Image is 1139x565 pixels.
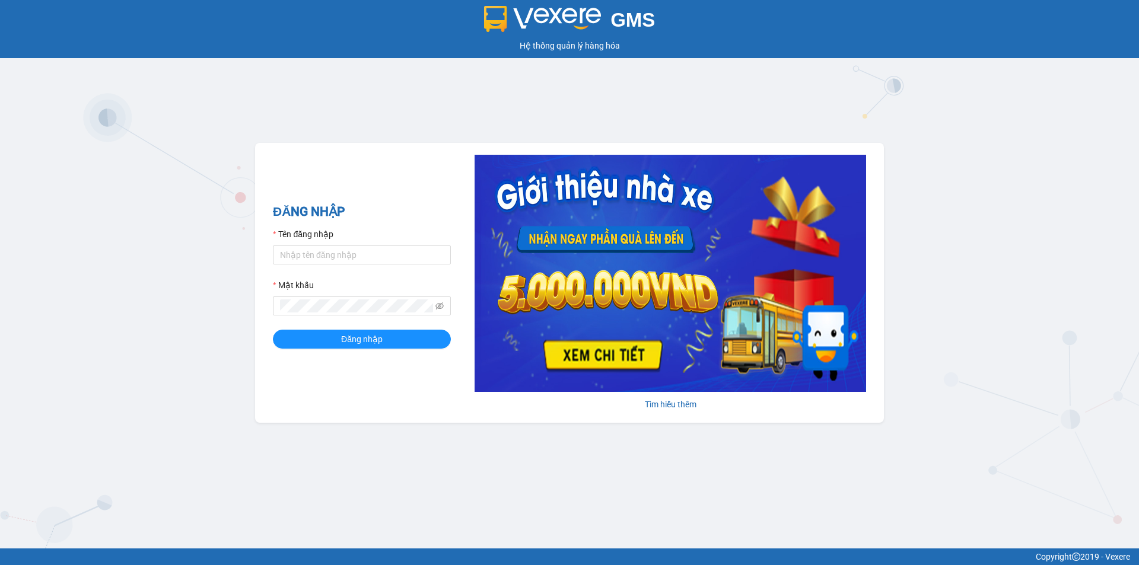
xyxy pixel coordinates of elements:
span: Đăng nhập [341,333,383,346]
input: Mật khẩu [280,299,433,312]
a: GMS [484,18,656,27]
span: eye-invisible [435,302,444,310]
h2: ĐĂNG NHẬP [273,202,451,222]
label: Tên đăng nhập [273,228,333,241]
img: banner-0 [475,155,866,392]
div: Copyright 2019 - Vexere [9,550,1130,563]
span: copyright [1072,553,1080,561]
div: Hệ thống quản lý hàng hóa [3,39,1136,52]
label: Mật khẩu [273,279,314,292]
button: Đăng nhập [273,330,451,349]
input: Tên đăng nhập [273,245,451,264]
div: Tìm hiểu thêm [475,398,866,411]
img: logo 2 [484,6,602,32]
span: GMS [610,9,655,31]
